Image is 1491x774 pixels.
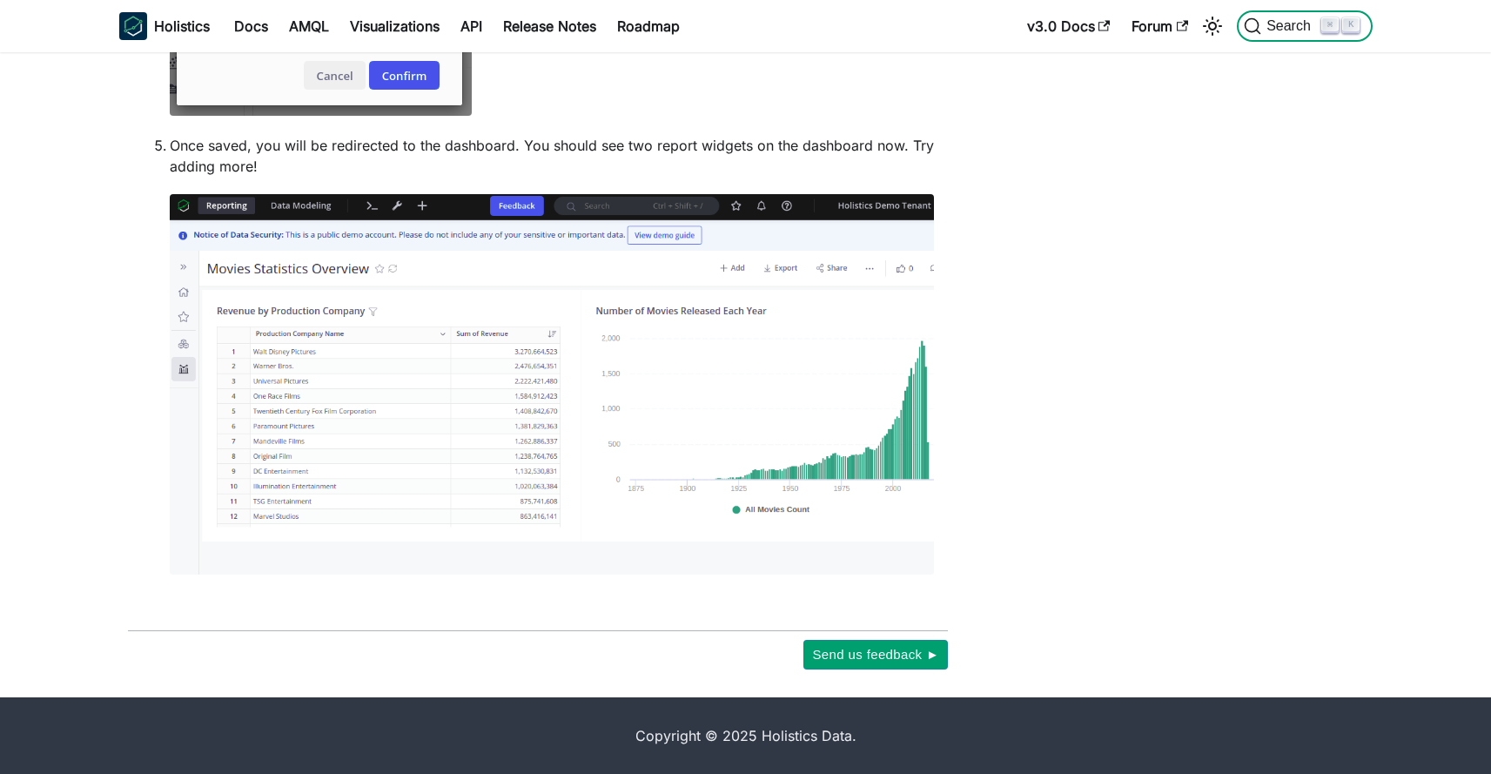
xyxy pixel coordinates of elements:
[1237,10,1372,42] button: Search (Command+K)
[170,135,934,177] p: Once saved, you will be redirected to the dashboard. You should see two report widgets on the das...
[450,12,493,40] a: API
[1321,17,1339,33] kbd: ⌘
[803,640,948,670] button: Send us feedback ►
[1261,18,1321,34] span: Search
[1017,12,1121,40] a: v3.0 Docs
[1199,12,1226,40] button: Switch between dark and light mode (currently light mode)
[119,12,210,40] a: HolisticsHolistics
[154,16,210,37] b: Holistics
[279,12,339,40] a: AMQL
[493,12,607,40] a: Release Notes
[224,12,279,40] a: Docs
[192,725,1300,746] div: Copyright © 2025 Holistics Data.
[1342,17,1360,33] kbd: K
[1121,12,1199,40] a: Forum
[607,12,690,40] a: Roadmap
[339,12,450,40] a: Visualizations
[812,643,939,666] span: Send us feedback ►
[119,12,147,40] img: Holistics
